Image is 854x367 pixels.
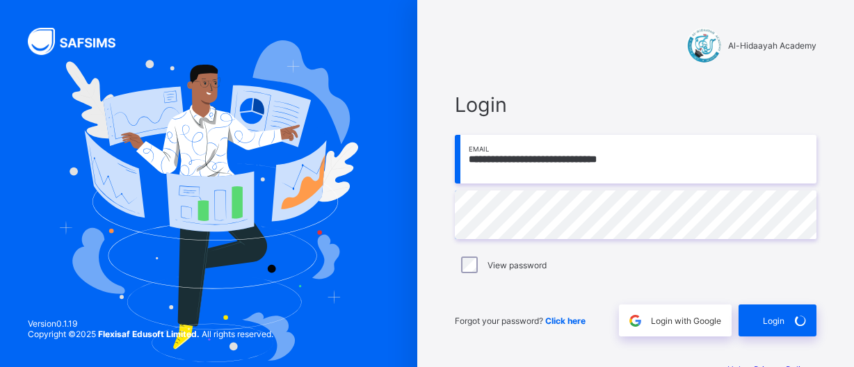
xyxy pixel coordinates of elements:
[455,316,586,326] span: Forgot your password?
[545,316,586,326] a: Click here
[28,28,132,55] img: SAFSIMS Logo
[28,318,273,329] span: Version 0.1.19
[651,316,721,326] span: Login with Google
[455,92,816,117] span: Login
[763,316,784,326] span: Login
[488,260,547,270] label: View password
[98,329,200,339] strong: Flexisaf Edusoft Limited.
[28,329,273,339] span: Copyright © 2025 All rights reserved.
[59,40,359,362] img: Hero Image
[728,40,816,51] span: Al-Hidaayah Academy
[627,313,643,329] img: google.396cfc9801f0270233282035f929180a.svg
